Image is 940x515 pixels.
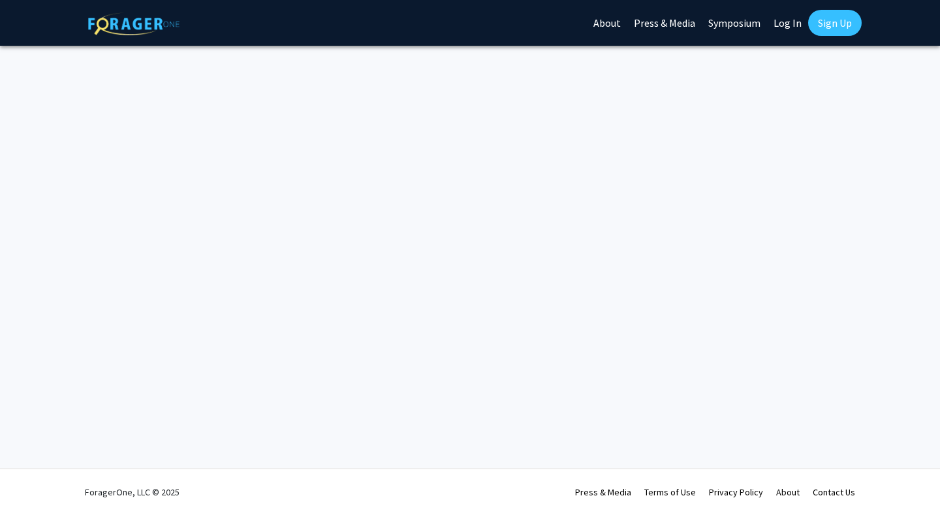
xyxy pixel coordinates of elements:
a: Press & Media [575,486,631,498]
div: ForagerOne, LLC © 2025 [85,469,180,515]
a: Contact Us [813,486,855,498]
a: Privacy Policy [709,486,763,498]
a: Sign Up [808,10,862,36]
a: About [776,486,800,498]
img: ForagerOne Logo [88,12,180,35]
a: Terms of Use [644,486,696,498]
